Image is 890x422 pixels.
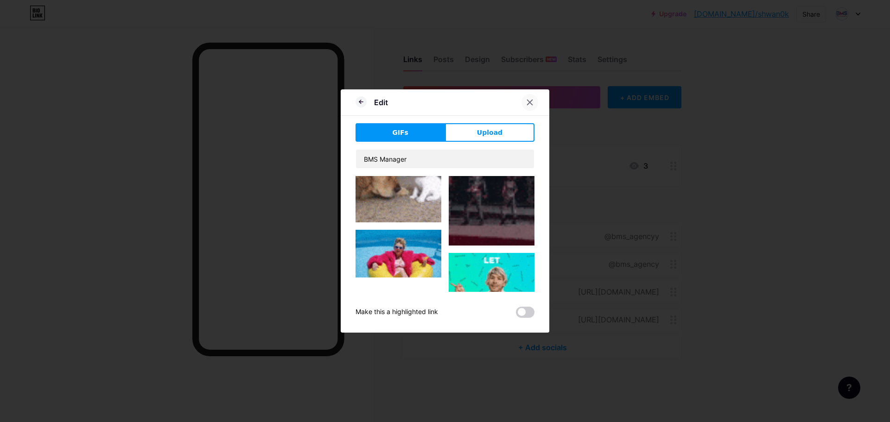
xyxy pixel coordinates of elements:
[445,123,534,142] button: Upload
[392,128,408,138] span: GIFs
[374,97,388,108] div: Edit
[356,285,441,360] img: Gihpy
[356,123,445,142] button: GIFs
[449,253,534,339] img: Gihpy
[356,307,438,318] div: Make this a highlighted link
[356,230,441,278] img: Gihpy
[356,150,534,168] input: Search
[477,128,502,138] span: Upload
